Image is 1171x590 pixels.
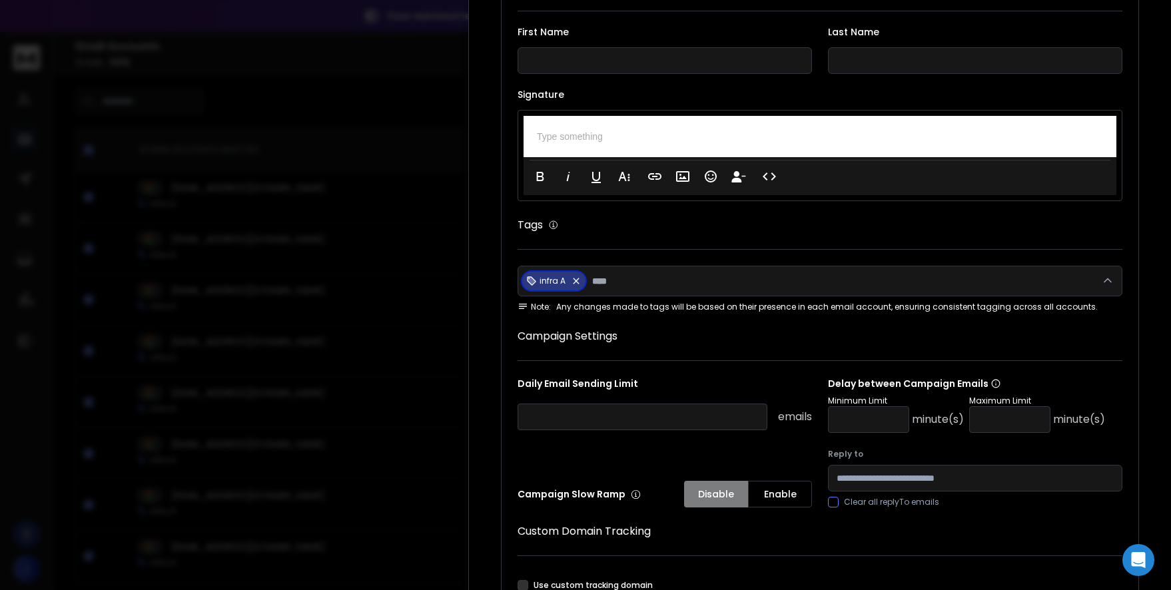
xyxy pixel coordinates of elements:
label: Signature [518,90,1122,99]
p: Maximum Limit [969,396,1105,406]
label: Reply to [828,449,1122,459]
h1: Campaign Settings [518,328,1122,344]
label: Clear all replyTo emails [844,497,939,507]
p: infra A [540,276,566,286]
p: emails [778,409,812,425]
button: Disable [684,481,748,507]
h1: Tags [518,217,543,233]
button: Insert Image (⌘P) [670,163,695,190]
p: Campaign Slow Ramp [518,487,641,501]
button: Emoticons [698,163,723,190]
p: minute(s) [1053,412,1105,428]
h1: Custom Domain Tracking [518,523,1122,539]
label: First Name [518,27,812,37]
button: Bold (⌘B) [528,163,553,190]
p: Delay between Campaign Emails [828,377,1105,390]
p: minute(s) [912,412,964,428]
p: Daily Email Sending Limit [518,377,812,396]
div: Open Intercom Messenger [1122,544,1154,576]
label: Last Name [828,27,1122,37]
span: Note: [518,302,551,312]
button: Insert Unsubscribe Link [726,163,751,190]
button: Enable [748,481,812,507]
button: More Text [611,163,637,190]
button: Underline (⌘U) [584,163,609,190]
button: Insert Link (⌘K) [642,163,667,190]
button: Italic (⌘I) [556,163,581,190]
div: Any changes made to tags will be based on their presence in each email account, ensuring consiste... [518,302,1122,312]
p: Minimum Limit [828,396,964,406]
